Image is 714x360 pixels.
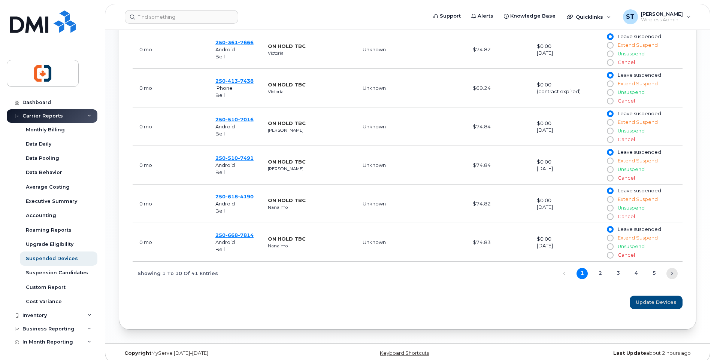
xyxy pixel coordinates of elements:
[618,158,658,164] span: Extend Suspend
[466,9,499,24] a: Alerts
[215,193,254,199] span: 250
[215,131,225,137] span: Bell
[478,12,493,20] span: Alerts
[466,184,530,223] td: $74.82
[356,107,405,146] td: Unknown
[268,43,306,49] strong: ON HOLD TBC
[125,10,238,24] input: Find something...
[559,268,570,279] a: Previous
[530,69,600,107] td: $0.00
[618,51,645,57] span: Unsuspend
[618,235,658,241] span: Extend Suspend
[576,14,603,20] span: Quicklinks
[356,30,405,69] td: Unknown
[268,236,306,242] strong: ON HOLD TBC
[215,39,254,45] a: 2503617666
[356,184,405,223] td: Unknown
[510,12,556,20] span: Knowledge Base
[215,193,254,199] a: 2506184190
[215,54,225,60] span: Bell
[666,268,678,279] a: Next
[268,120,306,126] strong: ON HOLD TBC
[215,232,254,238] a: 2506687814
[618,111,661,116] span: Leave suspended
[530,107,600,146] td: $0.00
[618,81,658,86] span: Extend Suspend
[607,158,613,164] input: Extend Suspend
[618,128,645,134] span: Unsuspend
[537,88,593,95] div: (contract expired)
[466,146,530,184] td: $74.84
[268,243,288,248] small: Nanaimo
[612,268,624,279] a: 3
[215,169,225,175] span: Bell
[215,123,235,129] span: Android
[226,39,238,45] span: 361
[530,30,600,69] td: $0.00
[618,205,645,211] span: Unsuspend
[607,214,613,220] input: Cancel
[537,242,593,249] div: [DATE]
[607,235,613,241] input: Extend Suspend
[119,350,311,356] div: MyServe [DATE]–[DATE]
[537,126,593,134] div: [DATE]
[466,107,530,146] td: $74.84
[238,193,254,199] span: 4190
[530,146,600,184] td: $0.00
[607,51,613,57] input: Unsuspend
[466,30,530,69] td: $74.82
[607,137,613,143] input: Cancel
[268,159,306,165] strong: ON HOLD TBC
[504,350,696,356] div: about 2 hours ago
[133,266,218,279] div: Showing 1 to 10 of 41 entries
[618,196,658,202] span: Extend Suspend
[607,252,613,258] input: Cancel
[215,155,254,161] span: 250
[537,165,593,172] div: [DATE]
[215,155,254,161] a: 2505107491
[226,193,238,199] span: 618
[618,244,645,249] span: Unsuspend
[607,34,613,40] input: Leave suspended
[215,116,254,122] a: 2505107016
[215,239,235,245] span: Android
[466,69,530,107] td: $69.24
[626,12,635,21] span: ST
[133,146,209,184] td: August 11, 2025 11:21
[641,17,683,23] span: Wireless Admin
[226,232,238,238] span: 668
[607,167,613,173] input: Unsuspend
[618,214,635,219] span: Cancel
[607,175,613,181] input: Cancel
[215,208,225,214] span: Bell
[215,232,254,238] span: 250
[215,201,235,207] span: Android
[641,11,683,17] span: [PERSON_NAME]
[618,98,635,104] span: Cancel
[215,78,254,84] span: 250
[238,232,254,238] span: 7814
[356,223,405,262] td: Unknown
[124,350,151,356] strong: Copyright
[607,149,613,155] input: Leave suspended
[226,116,238,122] span: 510
[238,116,254,122] span: 7016
[356,146,405,184] td: Unknown
[215,116,254,122] span: 250
[618,9,696,24] div: Svetlana Tourkova
[618,72,661,78] span: Leave suspended
[537,49,593,57] div: [DATE]
[607,244,613,250] input: Unsuspend
[648,268,660,279] a: 5
[618,175,635,181] span: Cancel
[607,188,613,194] input: Leave suspended
[618,119,658,125] span: Extend Suspend
[440,12,461,20] span: Support
[618,252,635,258] span: Cancel
[466,223,530,262] td: $74.83
[537,204,593,211] div: [DATE]
[630,296,683,309] button: Update Devices
[215,162,235,168] span: Android
[607,119,613,125] input: Extend Suspend
[133,69,209,107] td: August 19, 2025 00:41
